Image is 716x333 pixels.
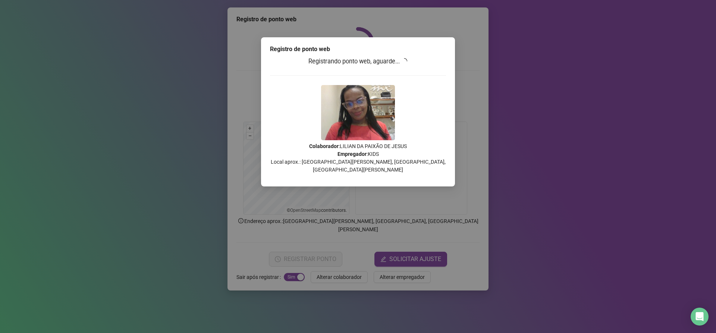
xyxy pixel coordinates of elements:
span: loading [401,58,407,64]
img: 2Q== [321,85,395,140]
div: Registro de ponto web [270,45,446,54]
strong: Empregador [337,151,367,157]
strong: Colaborador [309,143,339,149]
h3: Registrando ponto web, aguarde... [270,57,446,66]
div: Open Intercom Messenger [691,308,709,326]
p: : LILIAN DA PAIXÃO DE JESUS : KIDS Local aprox.: [GEOGRAPHIC_DATA][PERSON_NAME], [GEOGRAPHIC_DATA... [270,142,446,174]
